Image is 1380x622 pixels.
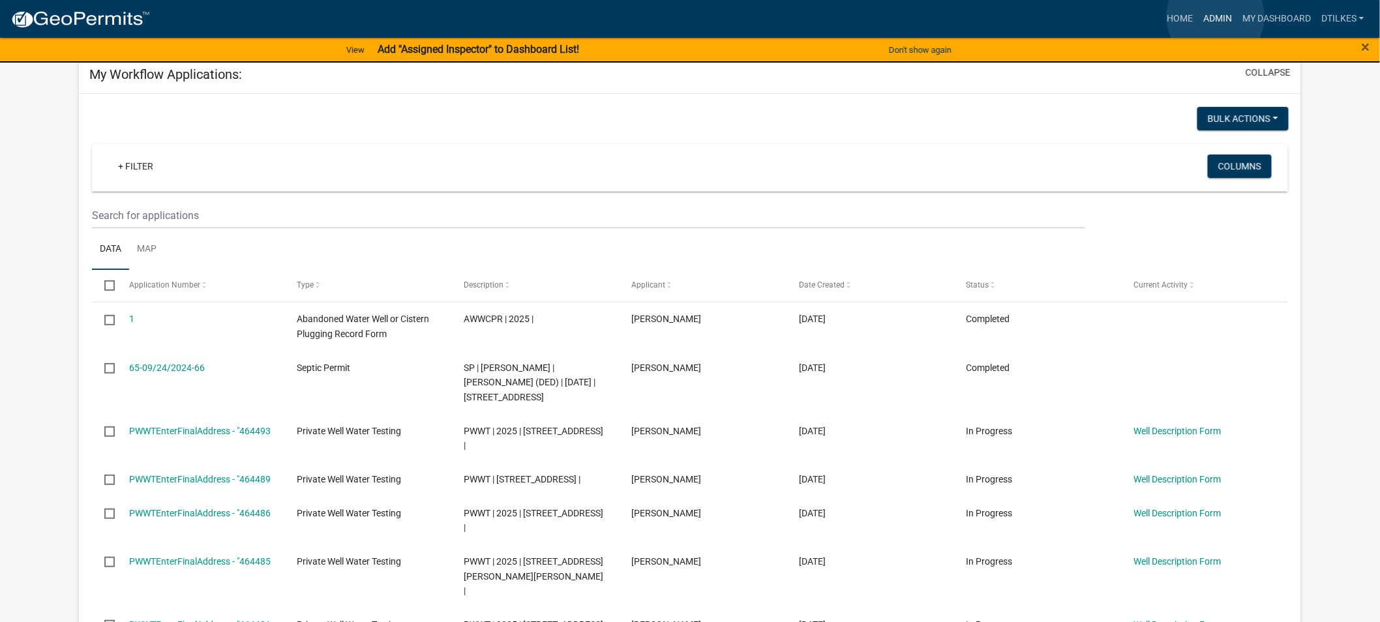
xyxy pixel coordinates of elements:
[1237,7,1316,31] a: My Dashboard
[1133,426,1221,436] a: Well Description Form
[799,474,826,484] span: 08/15/2025
[631,508,701,518] span: Dan Tilkes
[92,270,117,301] datatable-header-cell: Select
[92,229,129,271] a: Data
[129,474,271,484] a: PWWTEnterFinalAddress - "464489
[1133,508,1221,518] a: Well Description Form
[464,508,604,533] span: PWWT | 2025 | 2373 150th St |
[297,426,401,436] span: Private Well Water Testing
[1198,7,1237,31] a: Admin
[787,270,954,301] datatable-header-cell: Date Created
[1133,556,1221,567] a: Well Description Form
[1316,7,1370,31] a: dtilkes
[953,270,1121,301] datatable-header-cell: Status
[631,474,701,484] span: Dan Tilkes
[1121,270,1289,301] datatable-header-cell: Current Activity
[297,314,429,339] span: Abandoned Water Well or Cistern Plugging Record Form
[464,314,534,324] span: AWWCPR | 2025 |
[92,202,1086,229] input: Search for applications
[129,426,271,436] a: PWWTEnterFinalAddress - "464493
[297,363,350,373] span: Septic Permit
[799,556,826,567] span: 08/15/2025
[884,39,957,61] button: Don't show again
[799,363,826,373] span: 08/15/2025
[631,314,701,324] span: Dan Tilkes
[464,363,596,403] span: SP | Carroll, Jason B | Carroll, Jamie L (DED) | 08/15/2025 | 1787 WALNUT DR | Geneva, IA 50633
[378,43,579,55] strong: Add "Assigned Inspector" to Dashboard List!
[108,155,164,178] a: + Filter
[967,556,1013,567] span: In Progress
[129,280,200,289] span: Application Number
[967,280,989,289] span: Status
[631,556,701,567] span: Dan Tilkes
[297,556,401,567] span: Private Well Water Testing
[1208,155,1272,178] button: Columns
[129,556,271,567] a: PWWTEnterFinalAddress - "464485
[464,474,581,484] span: PWWT | 2025 | 1562 210th St, Sheffield, IA 50475 |
[799,426,826,436] span: 08/15/2025
[129,314,134,324] a: 1
[297,280,314,289] span: Type
[464,556,604,597] span: PWWT | 2025 | 508 Webber St Bradford |
[1162,7,1198,31] a: Home
[967,363,1010,373] span: Completed
[967,474,1013,484] span: In Progress
[451,270,619,301] datatable-header-cell: Description
[1133,280,1188,289] span: Current Activity
[631,363,701,373] span: Dan Tilkes
[967,508,1013,518] span: In Progress
[967,314,1010,324] span: Completed
[297,474,401,484] span: Private Well Water Testing
[1133,474,1221,484] a: Well Description Form
[129,363,205,373] a: 65-09/24/2024-66
[799,314,826,324] span: 08/15/2025
[117,270,284,301] datatable-header-cell: Application Number
[464,426,604,451] span: PWWT | 2025 | 1341 Mallard Ave, Hampton, IA 50441 |
[341,39,370,61] a: View
[619,270,787,301] datatable-header-cell: Applicant
[631,280,665,289] span: Applicant
[297,508,401,518] span: Private Well Water Testing
[284,270,452,301] datatable-header-cell: Type
[89,67,242,82] h5: My Workflow Applications:
[129,229,164,271] a: Map
[129,508,271,518] a: PWWTEnterFinalAddress - "464486
[799,280,845,289] span: Date Created
[1246,66,1291,80] button: collapse
[1197,107,1289,130] button: Bulk Actions
[464,280,504,289] span: Description
[1362,38,1370,56] span: ×
[967,426,1013,436] span: In Progress
[631,426,701,436] span: Dan Tilkes
[799,508,826,518] span: 08/15/2025
[1362,39,1370,55] button: Close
